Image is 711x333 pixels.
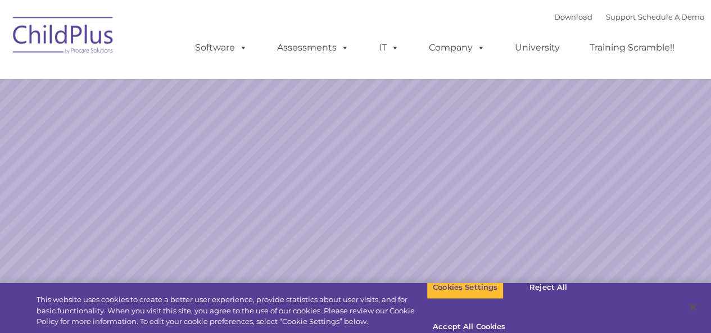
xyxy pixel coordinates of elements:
a: Support [606,12,636,21]
button: Cookies Settings [427,276,504,299]
a: Download [554,12,592,21]
a: Training Scramble!! [578,37,686,59]
a: Assessments [266,37,360,59]
a: Company [418,37,496,59]
a: Software [184,37,259,59]
img: ChildPlus by Procare Solutions [7,9,120,65]
a: IT [368,37,410,59]
button: Close [681,295,705,320]
button: Reject All [513,276,583,299]
div: This website uses cookies to create a better user experience, provide statistics about user visit... [37,294,427,327]
font: | [554,12,704,21]
a: Schedule A Demo [638,12,704,21]
a: University [504,37,571,59]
